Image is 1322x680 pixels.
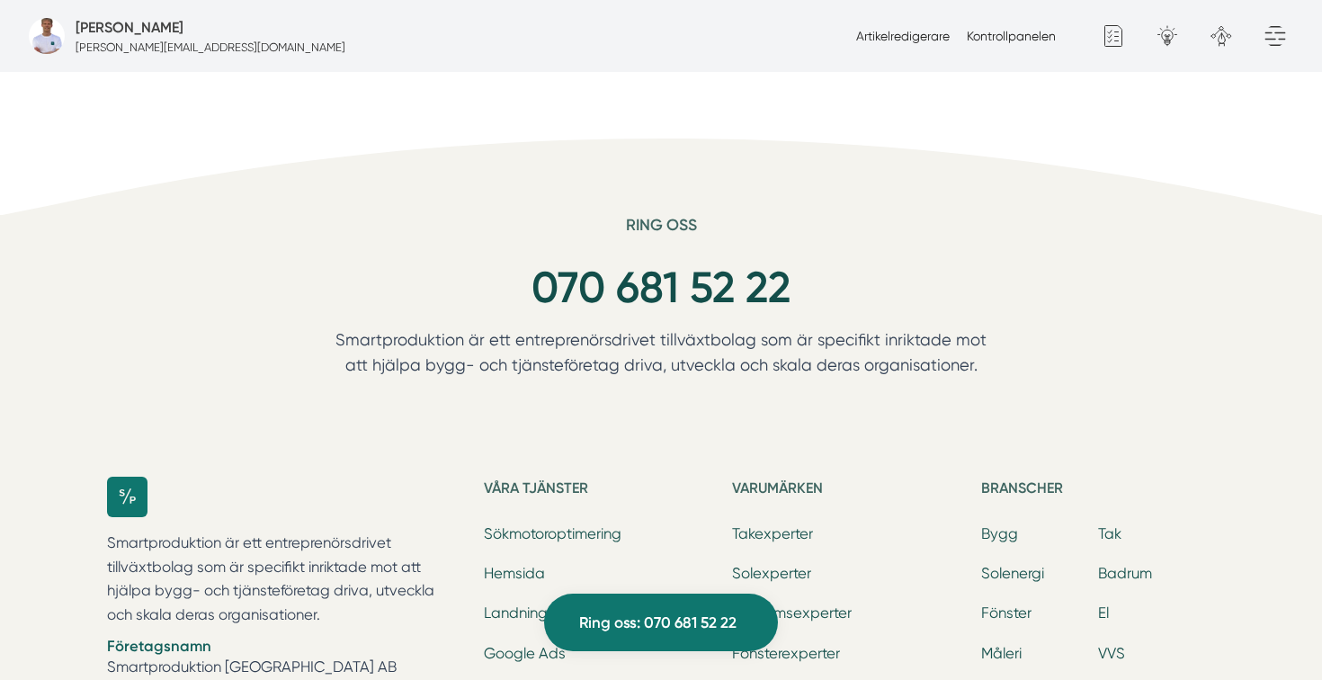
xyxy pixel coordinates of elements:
[316,327,1006,388] p: Smartproduktion är ett entreprenörsdrivet tillväxtbolag som är specifikt inriktade mot att hjälpa...
[981,477,1215,506] h5: Branscher
[732,565,811,582] a: Solexperter
[981,604,1032,622] a: Fönster
[107,637,211,655] strong: Företagsnamn
[107,532,462,627] p: Smartproduktion är ett entreprenörsdrivet tillväxtbolag som är specifikt inriktade mot att hjälpa...
[76,39,345,56] p: [PERSON_NAME][EMAIL_ADDRESS][DOMAIN_NAME]
[484,604,584,622] a: Landningssida
[732,604,852,622] a: Badrumsexperter
[732,477,966,506] h5: Varumärken
[531,262,791,313] a: 070 681 52 22
[1098,525,1121,542] a: Tak
[484,645,566,662] a: Google Ads
[484,525,621,542] a: Sökmotoroptimering
[1098,565,1152,582] a: Badrum
[484,565,545,582] a: Hemsida
[316,215,1006,249] h6: Ring oss
[732,645,840,662] a: Fönsterexperter
[1098,604,1109,622] a: El
[544,594,778,651] a: Ring oss: 070 681 52 22
[1098,645,1125,662] a: VVS
[856,29,950,43] a: Artikelredigerare
[29,18,65,54] img: foretagsbild-pa-smartproduktion-en-webbyraer-i-dalarnas-lan.png
[76,16,183,39] h5: Administratör
[981,645,1022,662] a: Måleri
[981,525,1018,542] a: Bygg
[732,525,813,542] a: Takexperter
[967,29,1056,43] a: Kontrollpanelen
[484,477,718,506] h5: Våra tjänster
[981,565,1044,582] a: Solenergi
[579,611,737,635] span: Ring oss: 070 681 52 22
